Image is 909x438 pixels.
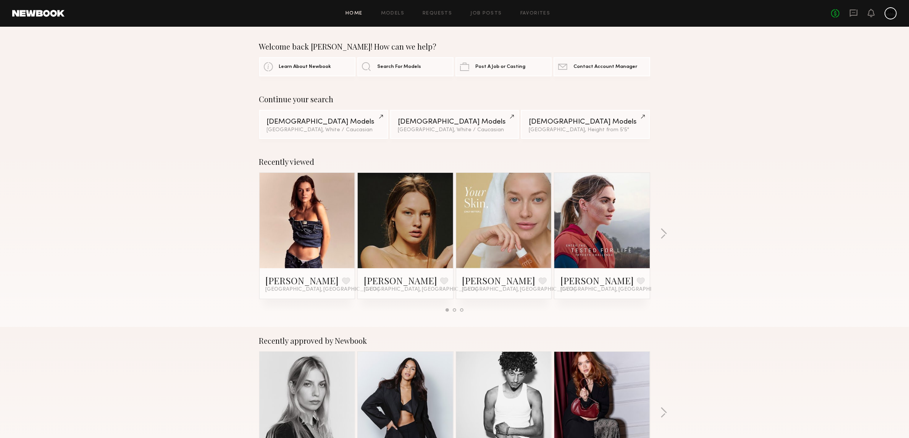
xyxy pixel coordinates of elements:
div: Welcome back [PERSON_NAME]! How can we help? [259,42,650,51]
a: [PERSON_NAME] [364,274,437,287]
a: Search For Models [357,57,454,76]
a: Job Posts [470,11,502,16]
div: [GEOGRAPHIC_DATA], Height from 5'5" [529,127,642,133]
span: Search For Models [377,64,421,69]
span: Post A Job or Casting [475,64,525,69]
span: [GEOGRAPHIC_DATA], [GEOGRAPHIC_DATA] [364,287,478,293]
div: [DEMOGRAPHIC_DATA] Models [398,118,511,126]
span: [GEOGRAPHIC_DATA], [GEOGRAPHIC_DATA] [266,287,379,293]
a: Requests [423,11,452,16]
span: Contact Account Manager [573,64,637,69]
a: Favorites [520,11,551,16]
a: Post A Job or Casting [455,57,552,76]
a: Learn About Newbook [259,57,355,76]
span: [GEOGRAPHIC_DATA], [GEOGRAPHIC_DATA] [462,287,576,293]
div: [GEOGRAPHIC_DATA], White / Caucasian [267,127,380,133]
a: [DEMOGRAPHIC_DATA] Models[GEOGRAPHIC_DATA], White / Caucasian [390,110,519,139]
a: [DEMOGRAPHIC_DATA] Models[GEOGRAPHIC_DATA], White / Caucasian [259,110,388,139]
div: [DEMOGRAPHIC_DATA] Models [529,118,642,126]
div: Recently viewed [259,157,650,166]
a: [PERSON_NAME] [462,274,536,287]
a: Models [381,11,404,16]
a: [DEMOGRAPHIC_DATA] Models[GEOGRAPHIC_DATA], Height from 5'5" [521,110,650,139]
a: Contact Account Manager [554,57,650,76]
span: Learn About Newbook [279,64,331,69]
div: [GEOGRAPHIC_DATA], White / Caucasian [398,127,511,133]
a: [PERSON_NAME] [560,274,634,287]
a: [PERSON_NAME] [266,274,339,287]
span: [GEOGRAPHIC_DATA], [GEOGRAPHIC_DATA] [560,287,674,293]
div: Recently approved by Newbook [259,336,650,345]
div: Continue your search [259,95,650,104]
a: Home [346,11,363,16]
div: [DEMOGRAPHIC_DATA] Models [267,118,380,126]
